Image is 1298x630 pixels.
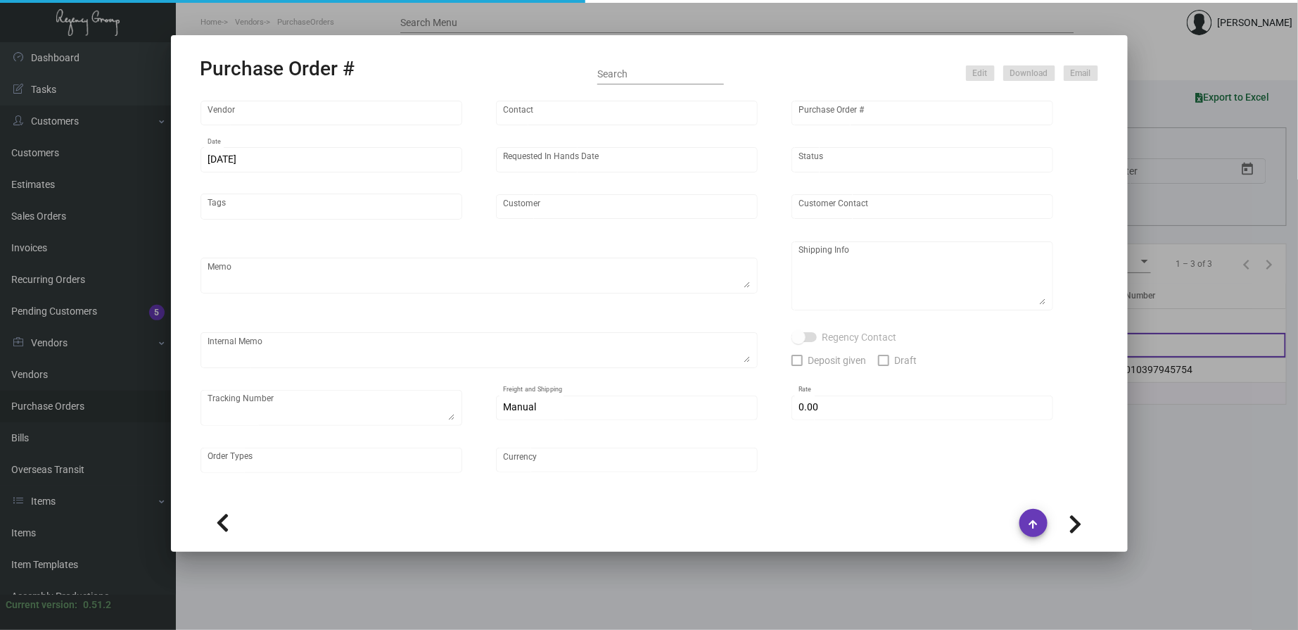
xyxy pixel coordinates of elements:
[201,57,355,81] h2: Purchase Order #
[1071,68,1091,80] span: Email
[1003,65,1055,81] button: Download
[822,329,897,346] span: Regency Contact
[83,598,111,612] div: 0.51.2
[1064,65,1098,81] button: Email
[503,401,536,412] span: Manual
[1010,68,1048,80] span: Download
[895,352,917,369] span: Draft
[966,65,995,81] button: Edit
[808,352,867,369] span: Deposit given
[6,598,77,612] div: Current version:
[973,68,988,80] span: Edit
